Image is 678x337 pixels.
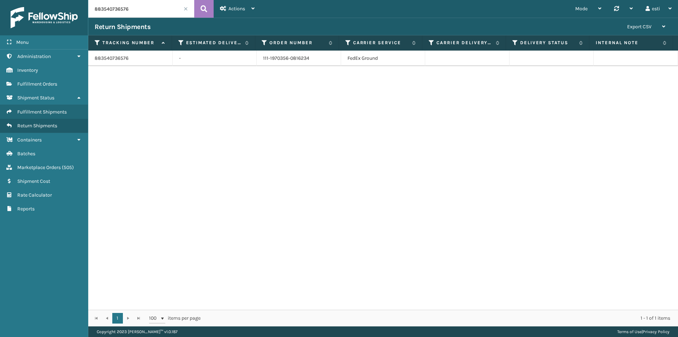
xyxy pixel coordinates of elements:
[617,326,670,337] div: |
[341,51,426,66] td: FedEx Ground
[210,315,670,322] div: 1 - 1 of 1 items
[17,137,42,143] span: Containers
[173,51,257,66] td: -
[17,178,50,184] span: Shipment Cost
[97,326,178,337] p: Copyright 2023 [PERSON_NAME]™ v 1.0.187
[17,81,57,87] span: Fulfillment Orders
[17,151,35,157] span: Batches
[102,40,158,46] label: Tracking Number
[353,40,409,46] label: Carrier Service
[269,40,325,46] label: Order Number
[643,329,670,334] a: Privacy Policy
[257,51,341,66] td: 111-1970356-0816234
[17,123,57,129] span: Return Shipments
[11,7,78,28] img: logo
[112,313,123,324] a: 1
[17,53,51,59] span: Administration
[95,23,150,31] h3: Return Shipments
[617,329,642,334] a: Terms of Use
[596,40,659,46] label: Internal Note
[17,109,67,115] span: Fulfillment Shipments
[17,164,61,170] span: Marketplace Orders
[16,39,29,45] span: Menu
[186,40,242,46] label: Estimated Delivery Date
[575,6,588,12] span: Mode
[520,40,576,46] label: Delivery Status
[627,24,652,30] span: Export CSV
[17,206,35,212] span: Reports
[17,192,52,198] span: Rate Calculator
[228,6,245,12] span: Actions
[17,95,54,101] span: Shipment Status
[149,315,160,322] span: 100
[436,40,492,46] label: Carrier Delivery Status
[62,164,74,170] span: ( 505 )
[149,313,201,324] span: items per page
[95,55,129,61] a: 883540736576
[17,67,38,73] span: Inventory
